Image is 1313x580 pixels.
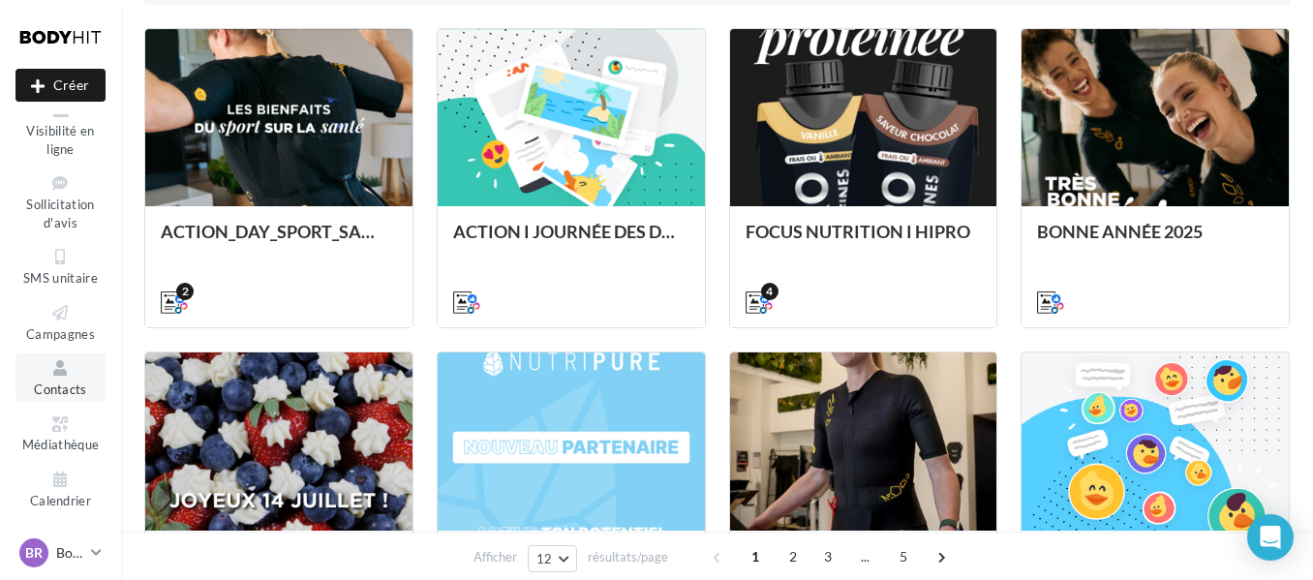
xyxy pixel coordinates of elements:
[15,465,106,512] a: Calendrier
[588,548,668,566] span: résultats/page
[15,298,106,346] a: Campagnes
[15,95,106,161] a: Visibilité en ligne
[15,353,106,401] a: Contacts
[812,541,843,572] span: 3
[15,168,106,234] a: Sollicitation d'avis
[740,541,771,572] span: 1
[536,551,553,566] span: 12
[473,548,517,566] span: Afficher
[1037,222,1273,260] div: BONNE ANNÉE 2025
[30,493,91,508] span: Calendrier
[15,69,106,102] div: Nouvelle campagne
[1247,514,1294,561] div: Open Intercom Messenger
[26,123,94,157] span: Visibilité en ligne
[23,270,98,286] span: SMS unitaire
[15,242,106,290] a: SMS unitaire
[15,534,106,571] a: BR Bodyhit Réunion
[25,543,43,563] span: BR
[15,410,106,457] a: Médiathèque
[778,541,809,572] span: 2
[888,541,919,572] span: 5
[26,326,95,342] span: Campagnes
[850,541,881,572] span: ...
[26,197,94,230] span: Sollicitation d'avis
[453,222,689,260] div: ACTION I JOURNÉE DES DROITS DES FEMMES
[176,283,194,300] div: 2
[746,222,982,260] div: FOCUS NUTRITION I HIPRO
[34,382,87,397] span: Contacts
[161,222,397,260] div: ACTION_DAY_SPORT_SANTÉ
[56,543,83,563] p: Bodyhit Réunion
[15,69,106,102] button: Créer
[22,438,100,453] span: Médiathèque
[761,283,779,300] div: 4
[528,545,577,572] button: 12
